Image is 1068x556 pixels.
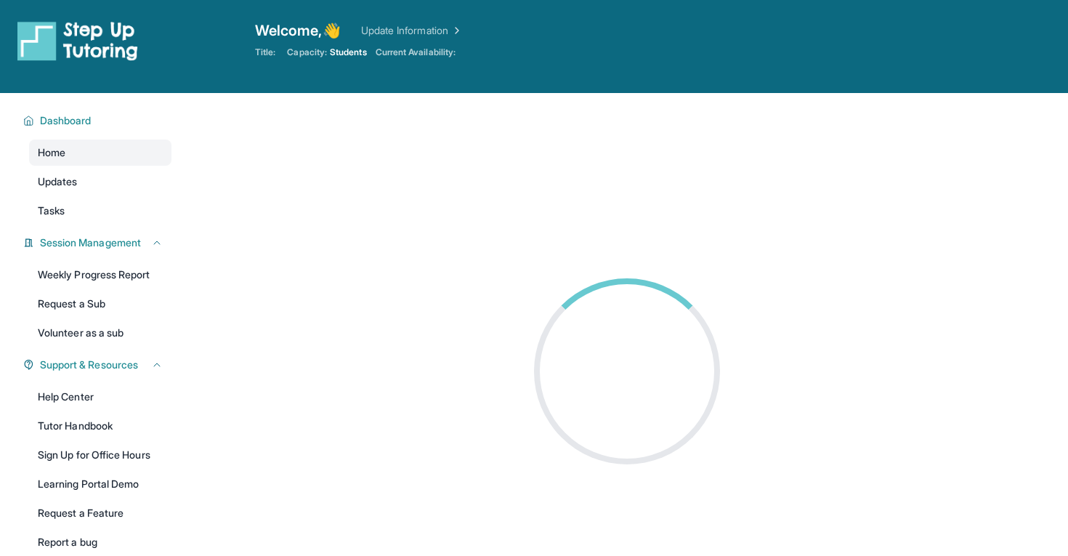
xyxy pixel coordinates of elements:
[361,23,463,38] a: Update Information
[29,442,171,468] a: Sign Up for Office Hours
[34,358,163,372] button: Support & Resources
[255,47,275,58] span: Title:
[40,235,141,250] span: Session Management
[29,291,171,317] a: Request a Sub
[40,358,138,372] span: Support & Resources
[38,204,65,218] span: Tasks
[330,47,367,58] span: Students
[29,413,171,439] a: Tutor Handbook
[29,198,171,224] a: Tasks
[34,113,163,128] button: Dashboard
[29,384,171,410] a: Help Center
[29,529,171,555] a: Report a bug
[29,140,171,166] a: Home
[17,20,138,61] img: logo
[29,262,171,288] a: Weekly Progress Report
[40,113,92,128] span: Dashboard
[255,20,341,41] span: Welcome, 👋
[34,235,163,250] button: Session Management
[29,471,171,497] a: Learning Portal Demo
[448,23,463,38] img: Chevron Right
[38,145,65,160] span: Home
[29,169,171,195] a: Updates
[29,500,171,526] a: Request a Feature
[29,320,171,346] a: Volunteer as a sub
[376,47,456,58] span: Current Availability:
[38,174,78,189] span: Updates
[287,47,327,58] span: Capacity:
